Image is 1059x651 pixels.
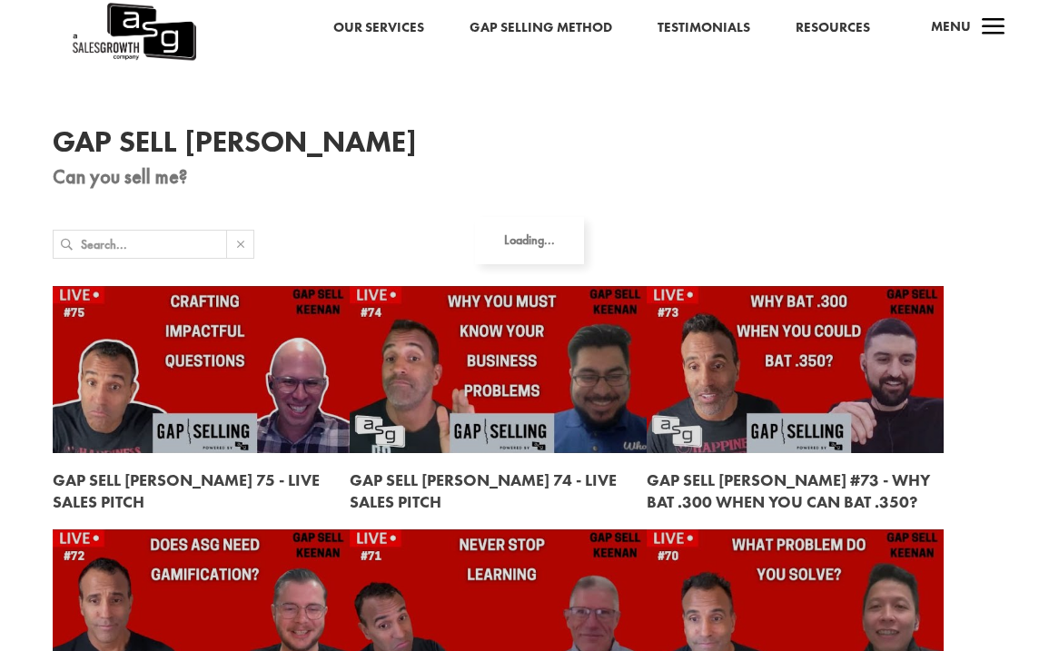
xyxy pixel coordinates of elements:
[658,16,750,40] a: Testimonials
[931,17,971,35] span: Menu
[333,16,424,40] a: Our Services
[975,10,1012,46] span: a
[470,16,612,40] a: Gap Selling Method
[475,217,584,264] div: Loading...
[796,16,870,40] a: Resources
[53,127,1005,166] h1: Gap Sell [PERSON_NAME]
[53,166,1005,188] p: Can you sell me?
